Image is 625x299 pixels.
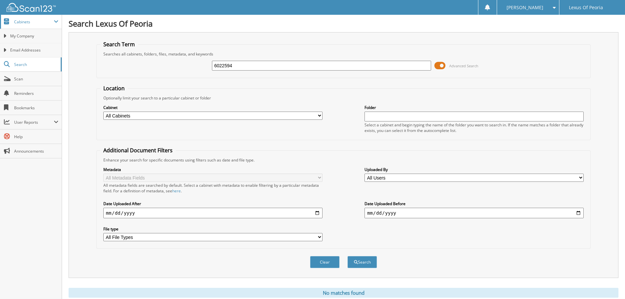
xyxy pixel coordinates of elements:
label: Metadata [103,167,323,172]
span: Bookmarks [14,105,58,111]
legend: Additional Document Filters [100,147,176,154]
span: Search [14,62,57,67]
div: No matches found [69,288,618,298]
span: Advanced Search [449,63,478,68]
label: Cabinet [103,105,323,110]
label: Date Uploaded After [103,201,323,206]
div: Optionally limit your search to a particular cabinet or folder [100,95,587,101]
div: Enhance your search for specific documents using filters such as date and file type. [100,157,587,163]
span: Email Addresses [10,47,58,53]
button: Search [347,256,377,268]
iframe: Chat Widget [592,267,625,299]
label: Folder [365,105,584,110]
span: Cabinets [14,19,54,25]
h1: Search Lexus Of Peoria [69,18,618,29]
label: Uploaded By [365,167,584,172]
span: Announcements [14,148,58,154]
label: Date Uploaded Before [365,201,584,206]
div: Select a cabinet and begin typing the name of the folder you want to search in. If the name match... [365,122,584,133]
span: [PERSON_NAME] [507,6,543,10]
span: User Reports [14,119,54,125]
div: All metadata fields are searched by default. Select a cabinet with metadata to enable filtering b... [103,182,323,194]
span: Help [14,134,58,139]
legend: Search Term [100,41,138,48]
input: start [103,208,323,218]
span: My Company [10,33,58,39]
button: Clear [310,256,340,268]
a: here [172,188,181,194]
span: Scan [14,76,58,82]
div: Searches all cabinets, folders, files, metadata, and keywords [100,51,587,57]
span: Reminders [14,91,58,96]
label: File type [103,226,323,232]
span: Lexus Of Peoria [569,6,603,10]
input: end [365,208,584,218]
legend: Location [100,85,128,92]
img: scan123-logo-white.svg [7,3,56,12]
